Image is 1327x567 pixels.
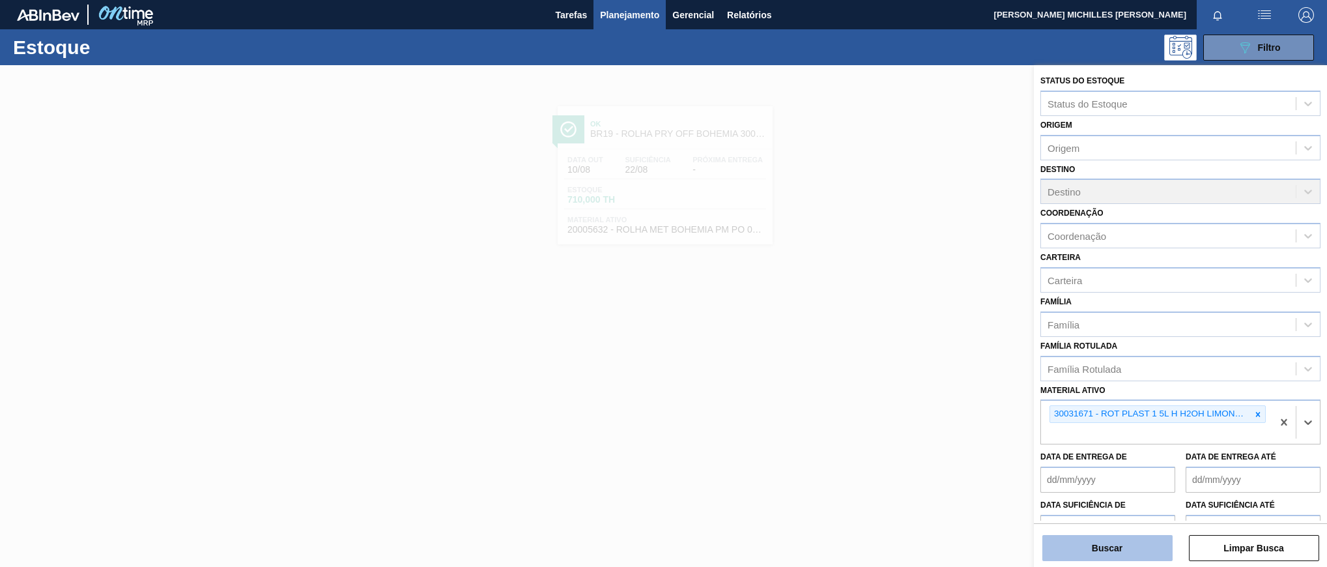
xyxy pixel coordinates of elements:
[1040,515,1175,541] input: dd/mm/yyyy
[1040,452,1127,461] label: Data de Entrega de
[1048,231,1106,242] div: Coordenação
[1040,121,1072,130] label: Origem
[1298,7,1314,23] img: Logout
[1186,467,1320,493] input: dd/mm/yyyy
[727,7,771,23] span: Relatórios
[1040,165,1075,174] label: Destino
[1040,76,1124,85] label: Status do Estoque
[1048,363,1121,374] div: Família Rotulada
[1186,452,1276,461] label: Data de Entrega até
[1040,209,1104,218] label: Coordenação
[1186,515,1320,541] input: dd/mm/yyyy
[1050,406,1251,422] div: 30031671 - ROT PLAST 1 5L H H2OH LIMONETO IN211
[1164,35,1197,61] div: Pogramando: nenhum usuário selecionado
[1040,297,1072,306] label: Família
[1257,7,1272,23] img: userActions
[1040,342,1117,351] label: Família Rotulada
[13,40,210,55] h1: Estoque
[1048,142,1079,153] div: Origem
[1203,35,1314,61] button: Filtro
[1197,6,1238,24] button: Notificações
[600,7,659,23] span: Planejamento
[1040,386,1106,395] label: Material ativo
[672,7,714,23] span: Gerencial
[1040,253,1081,262] label: Carteira
[1048,98,1128,109] div: Status do Estoque
[1040,467,1175,493] input: dd/mm/yyyy
[1040,501,1126,510] label: Data suficiência de
[1186,501,1275,510] label: Data suficiência até
[1048,319,1079,330] div: Família
[555,7,587,23] span: Tarefas
[1258,42,1281,53] span: Filtro
[1048,274,1082,285] div: Carteira
[17,9,79,21] img: TNhmsLtSVTkK8tSr43FrP2fwEKptu5GPRR3wAAAABJRU5ErkJggg==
